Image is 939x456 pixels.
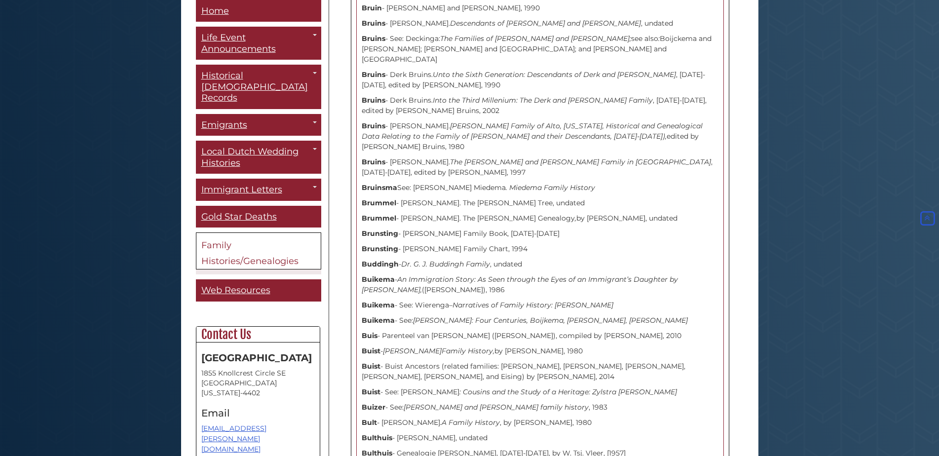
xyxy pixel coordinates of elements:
strong: Buikema [362,316,395,325]
strong: Brunsting [362,229,398,238]
p: - [PERSON_NAME]. , undated [362,18,718,29]
p: - See: Deckinga: see also Boijckema and [PERSON_NAME]; [PERSON_NAME] and [GEOGRAPHIC_DATA]; and [... [362,34,718,65]
p: - See: [362,315,718,326]
p: - Buist Ancestors (related families: [PERSON_NAME], [PERSON_NAME], [PERSON_NAME], [PERSON_NAME], ... [362,361,718,382]
i: Dr. G. J. Buddingh Family [401,260,490,268]
span: Home [201,5,229,16]
strong: Brunsting [362,244,398,253]
strong: Buikema [362,301,395,309]
strong: Bruins [362,96,385,105]
p: - by [PERSON_NAME], 1980 [362,346,718,356]
span: Local Dutch Wedding Histories [201,147,299,169]
i: [PERSON_NAME] [383,346,442,355]
p: - [PERSON_NAME] Family Book, [DATE]-[DATE] [362,228,718,239]
strong: Buis [362,331,377,340]
strong: Bruins [362,34,385,43]
span: Family Histories/Genealogies [201,240,299,267]
p: - [PERSON_NAME] , by [PERSON_NAME], 1980 [362,418,718,428]
i: [PERSON_NAME] Family of Alto, [US_STATE], Historical and Genealogical Data Relating to the Family... [362,121,703,141]
address: 1855 Knollcrest Circle SE [GEOGRAPHIC_DATA][US_STATE]-4402 [201,368,315,398]
h4: Email [201,408,315,418]
p: - [PERSON_NAME]. , [DATE]-[DATE], edited by [PERSON_NAME], 1997 [362,157,718,178]
i: Unto the Sixth Generation: Descendants of Derk and [PERSON_NAME] [433,70,676,79]
span: Historical [DEMOGRAPHIC_DATA] Records [201,71,308,104]
i: An Immigration Story: As Seen through the Eyes of an Immigrant’s Daughter by [PERSON_NAME], [362,275,678,294]
a: Local Dutch Wedding Histories [196,141,321,174]
p: - Parenteel van [PERSON_NAME] ([PERSON_NAME]), compiled by [PERSON_NAME], 2010 [362,331,718,341]
i: The Families of [PERSON_NAME] and [PERSON_NAME]; [440,34,631,43]
p: - See: [PERSON_NAME] [362,387,718,397]
span: Immigrant Letters [201,185,282,195]
strong: Buizer [362,403,385,412]
a: Historical [DEMOGRAPHIC_DATA] Records [196,65,321,110]
strong: [GEOGRAPHIC_DATA] [201,352,312,364]
strong: Buist [362,346,380,355]
strong: Bruinsma [362,183,397,192]
i: : Cousins and the Study of a Heritage: Zylstra [PERSON_NAME] [459,387,677,396]
strong: Brummel [362,214,396,223]
strong: Buist [362,362,380,371]
span: Emigrants [201,119,247,130]
p: - See: Wierenga– [362,300,718,310]
i: , [575,214,576,223]
i: : [658,34,660,43]
span: Web Resources [201,285,270,296]
strong: Brummel [362,198,396,207]
p: - , undated [362,259,718,269]
a: Back to Top [918,214,937,223]
p: - [PERSON_NAME]. The [PERSON_NAME] Tree, undated [362,198,718,208]
a: Gold Star Deaths [196,206,321,228]
i: [PERSON_NAME] and [PERSON_NAME] family history [404,403,589,412]
a: Emigrants [196,114,321,136]
i: . [440,418,442,427]
strong: Buist [362,387,380,396]
i: [PERSON_NAME]: Four Centuries, Boijkema, [PERSON_NAME], [PERSON_NAME] [413,316,688,325]
p: - [PERSON_NAME]. edited by [PERSON_NAME] Bruins, 1980 [362,121,718,152]
p: - ([PERSON_NAME]), 1986 [362,274,718,295]
i: The [PERSON_NAME] and [PERSON_NAME] Family in [GEOGRAPHIC_DATA] [450,157,711,166]
p: See: [PERSON_NAME] Miedema [362,183,718,193]
i: . Miedema Family History [506,183,595,192]
a: Life Event Announcements [196,27,321,60]
span: Life Event Announcements [201,33,276,55]
i: Narratives of Family History: [PERSON_NAME] [452,301,613,309]
p: - Derk Bruins. , [DATE]-[DATE], edited by [PERSON_NAME], 1990 [362,70,718,90]
p: - [PERSON_NAME] Family Chart, 1994 [362,244,718,254]
strong: Buikema [362,275,395,284]
strong: Bruins [362,70,385,79]
a: Family Histories/Genealogies [196,233,321,270]
a: Immigrant Letters [196,179,321,201]
p: - [PERSON_NAME], undated [362,433,718,443]
p: - [PERSON_NAME] and [PERSON_NAME], 1990 [362,3,718,13]
strong: Bruins [362,121,385,130]
strong: Bruins [362,19,385,28]
strong: Bulthuis [362,433,392,442]
strong: Buddingh [362,260,399,268]
i: Family History, [442,346,494,355]
p: - [PERSON_NAME]. The [PERSON_NAME] Genealogy by [PERSON_NAME], undated [362,213,718,224]
i: Into the Third Millenium: The Derk and [PERSON_NAME] Family [433,96,653,105]
i: A Family History [442,418,500,427]
span: Gold Star Deaths [201,211,277,222]
h2: Contact Us [196,327,320,342]
a: [EMAIL_ADDRESS][PERSON_NAME][DOMAIN_NAME] [201,424,266,454]
p: - Derk Bruins. , [DATE]-[DATE], edited by [PERSON_NAME] Bruins, 2002 [362,95,718,116]
strong: Bruins [362,157,385,166]
a: Web Resources [196,280,321,302]
i: Descendants of [PERSON_NAME] and [PERSON_NAME] [450,19,641,28]
strong: Bruin [362,3,382,12]
p: - See: , 1983 [362,402,718,413]
strong: Bult [362,418,377,427]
